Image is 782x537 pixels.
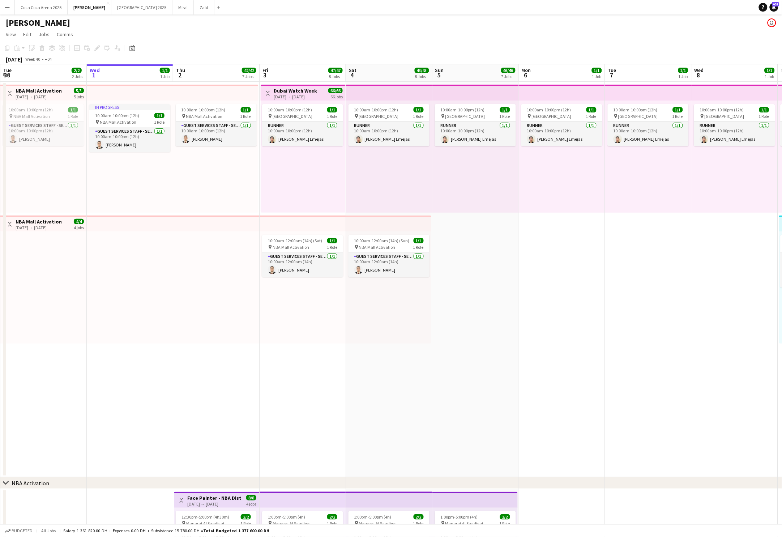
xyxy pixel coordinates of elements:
button: [GEOGRAPHIC_DATA] 2025 [111,0,172,14]
div: 4 jobs [246,500,256,507]
span: 1 Role [759,114,769,119]
span: 1/1 [241,107,251,112]
span: [GEOGRAPHIC_DATA] [618,114,658,119]
div: Salary 1 361 820.00 DH + Expenses 0.00 DH + Subsistence 15 780.00 DH = [63,528,269,534]
app-job-card: 10:00am-12:00am (14h) (Sun)1/1 NBA Mall Activation1 RoleGuest Services Staff - Senior1/110:00am-1... [349,235,430,277]
span: 2/2 [72,68,82,73]
div: 7 Jobs [242,74,256,79]
span: Fri [262,67,268,73]
span: 10:00am-10:00pm (12h) [700,107,744,112]
span: Manarat Al Saadiyat [186,521,225,526]
span: Sun [435,67,444,73]
span: 6 [521,71,531,79]
span: 46/46 [501,68,516,73]
span: NBA Mall Activation [186,114,223,119]
span: 1/1 [500,107,510,112]
span: 2 [175,71,185,79]
div: 1 Job [765,74,774,79]
span: Manarat Al Saadiyat [359,521,397,526]
span: 1 Role [586,114,597,119]
button: Budgeted [4,527,34,535]
span: Mon [522,67,531,73]
span: 1 Role [413,521,424,526]
app-job-card: In progress10:00am-10:00pm (12h)1/1 NBA Mall Activation1 RoleGuest Services Staff - Senior1/110:0... [89,104,170,152]
span: 1/1 [592,68,602,73]
span: 1 Role [154,119,164,125]
h3: Dubai Watch Week [274,88,317,94]
div: 1 Job [592,74,602,79]
div: 1 Job [160,74,170,79]
app-job-card: 10:00am-10:00pm (12h)1/1 [GEOGRAPHIC_DATA]1 RoleRunner1/110:00am-10:00pm (12h)[PERSON_NAME] Emejas [262,104,343,146]
div: [DATE] → [DATE] [274,94,317,99]
div: 10:00am-10:00pm (12h)1/1 [GEOGRAPHIC_DATA]1 RoleRunner1/110:00am-10:00pm (12h)[PERSON_NAME] Emejas [435,104,516,146]
div: 4 jobs [74,224,84,230]
span: 10:00am-10:00pm (12h) [441,107,485,112]
span: Budgeted [12,529,33,534]
span: 1 Role [327,244,337,250]
span: 47/47 [328,68,343,73]
h3: NBA Mall Activation [16,218,62,225]
span: Wed [695,67,704,73]
span: Wed [90,67,100,73]
div: 10:00am-10:00pm (12h)1/1 [GEOGRAPHIC_DATA]1 RoleRunner1/110:00am-10:00pm (12h)[PERSON_NAME] Emejas [349,104,430,146]
span: 10:00am-10:00pm (12h) [9,107,53,112]
span: 1/1 [68,107,78,112]
span: 5 [434,71,444,79]
span: 8/8 [246,495,256,500]
app-card-role: Runner1/110:00am-10:00pm (12h)[PERSON_NAME] Emejas [435,122,516,146]
span: 10:00am-12:00am (14h) (Sat) [268,238,322,243]
span: [GEOGRAPHIC_DATA] [705,114,744,119]
app-job-card: 10:00am-10:00pm (12h)1/1 NBA Mall Activation1 RoleGuest Services Staff - Senior1/110:00am-10:00pm... [3,104,84,146]
span: Thu [176,67,185,73]
button: Zaid [194,0,214,14]
h3: Face Painter - NBA District 2025 [187,495,241,501]
span: 1:00pm-5:00pm (4h) [441,514,478,520]
div: 8 Jobs [415,74,429,79]
div: NBA Activation [12,480,49,487]
div: 5 jobs [74,93,84,99]
span: 10:00am-10:00pm (12h) [614,107,658,112]
div: 8 Jobs [329,74,342,79]
span: 10:00am-12:00am (14h) (Sun) [354,238,410,243]
span: 43/43 [415,68,429,73]
app-card-role: Guest Services Staff - Senior1/110:00am-12:00am (14h)[PERSON_NAME] [349,252,430,277]
span: 492 [772,2,779,7]
span: Edit [23,31,31,38]
span: 1 Role [327,521,337,526]
span: 10:00am-10:00pm (12h) [181,107,226,112]
app-job-card: 10:00am-10:00pm (12h)1/1 NBA Mall Activation1 RoleGuest Services Staff - Senior1/110:00am-10:00pm... [176,104,257,146]
span: 1 Role [327,114,337,119]
app-job-card: 10:00am-10:00pm (12h)1/1 [GEOGRAPHIC_DATA]1 RoleRunner1/110:00am-10:00pm (12h)[PERSON_NAME] Emejas [521,104,602,146]
span: 1 Role [240,521,251,526]
span: 5/5 [74,88,84,93]
span: [GEOGRAPHIC_DATA] [359,114,399,119]
span: Tue [3,67,12,73]
span: 1 Role [500,521,510,526]
span: Manarat Al Saadiyat [445,521,484,526]
div: 7 Jobs [501,74,515,79]
app-card-role: Runner1/110:00am-10:00pm (12h)[PERSON_NAME] Emejas [694,122,775,146]
span: 1/1 [414,107,424,112]
span: View [6,31,16,38]
app-card-role: Runner1/110:00am-10:00pm (12h)[PERSON_NAME] Emejas [608,122,689,146]
div: [DATE] → [DATE] [187,501,241,507]
div: 2 Jobs [72,74,83,79]
span: NBA Mall Activation [13,114,50,119]
span: 10:00am-10:00pm (12h) [95,113,139,118]
div: [DATE] → [DATE] [16,225,62,230]
span: 1 Role [240,114,251,119]
app-card-role: Guest Services Staff - Senior1/110:00am-10:00pm (12h)[PERSON_NAME] [3,122,84,146]
app-job-card: 10:00am-12:00am (14h) (Sat)1/1 NBA Mall Activation1 RoleGuest Services Staff - Senior1/110:00am-1... [262,235,343,277]
span: All jobs [40,528,57,534]
span: 12:30pm-5:00pm (4h30m) [181,514,229,520]
app-card-role: Runner1/110:00am-10:00pm (12h)[PERSON_NAME] Emejas [521,122,602,146]
a: Comms [54,30,76,39]
span: 10:00am-10:00pm (12h) [527,107,571,112]
a: Jobs [36,30,52,39]
app-card-role: Guest Services Staff - Senior1/110:00am-10:00pm (12h)[PERSON_NAME] [89,127,170,152]
span: [GEOGRAPHIC_DATA] [445,114,485,119]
